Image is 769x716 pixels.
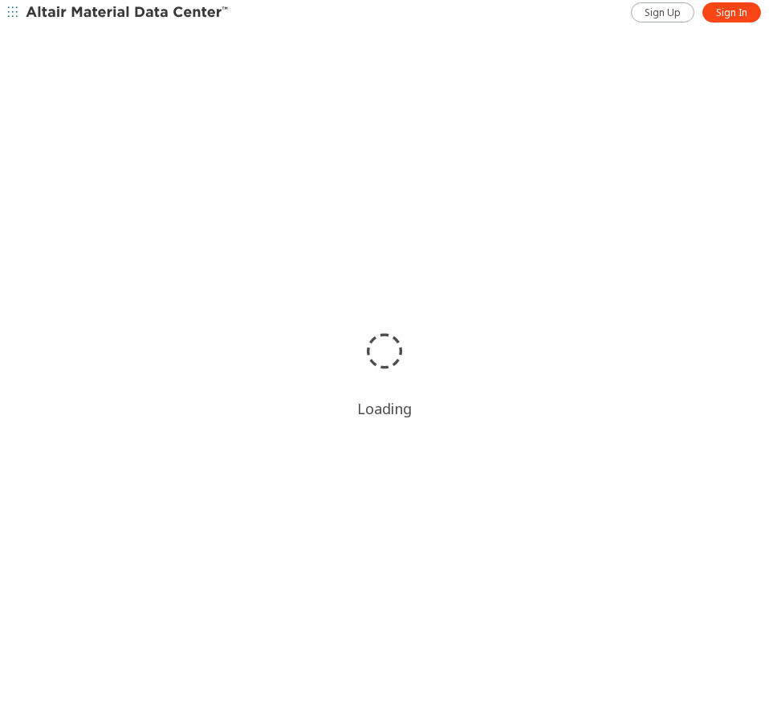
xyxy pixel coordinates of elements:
[26,5,230,21] img: Altair Material Data Center
[631,2,694,22] a: Sign Up
[716,6,747,19] span: Sign In
[702,2,761,22] a: Sign In
[357,399,412,418] div: Loading
[645,6,681,19] span: Sign Up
